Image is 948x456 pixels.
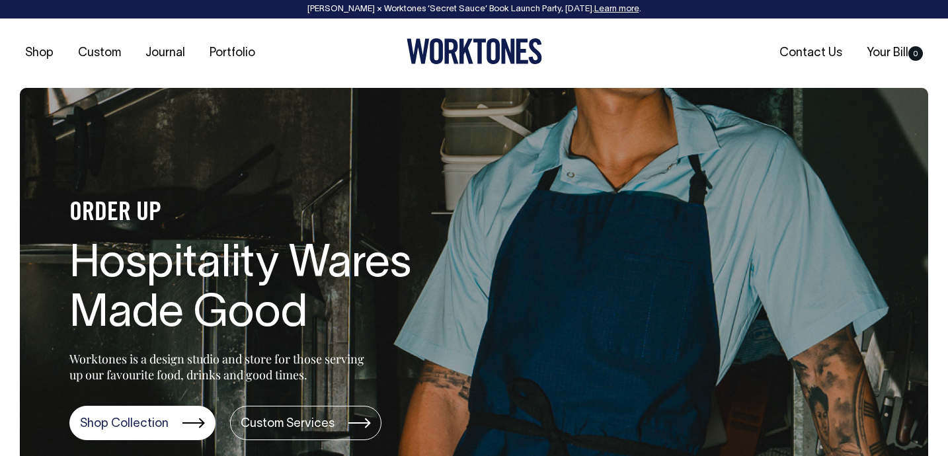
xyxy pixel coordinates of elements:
span: 0 [908,46,923,61]
a: Learn more [594,5,639,13]
p: Worktones is a design studio and store for those serving up our favourite food, drinks and good t... [69,351,370,383]
a: Shop Collection [69,406,216,440]
h4: ORDER UP [69,200,493,227]
a: Your Bill0 [861,42,928,64]
a: Custom [73,42,126,64]
a: Portfolio [204,42,260,64]
a: Journal [140,42,190,64]
a: Custom Services [230,406,381,440]
h1: Hospitality Wares Made Good [69,241,493,340]
a: Contact Us [774,42,848,64]
div: [PERSON_NAME] × Worktones ‘Secret Sauce’ Book Launch Party, [DATE]. . [13,5,935,14]
a: Shop [20,42,59,64]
